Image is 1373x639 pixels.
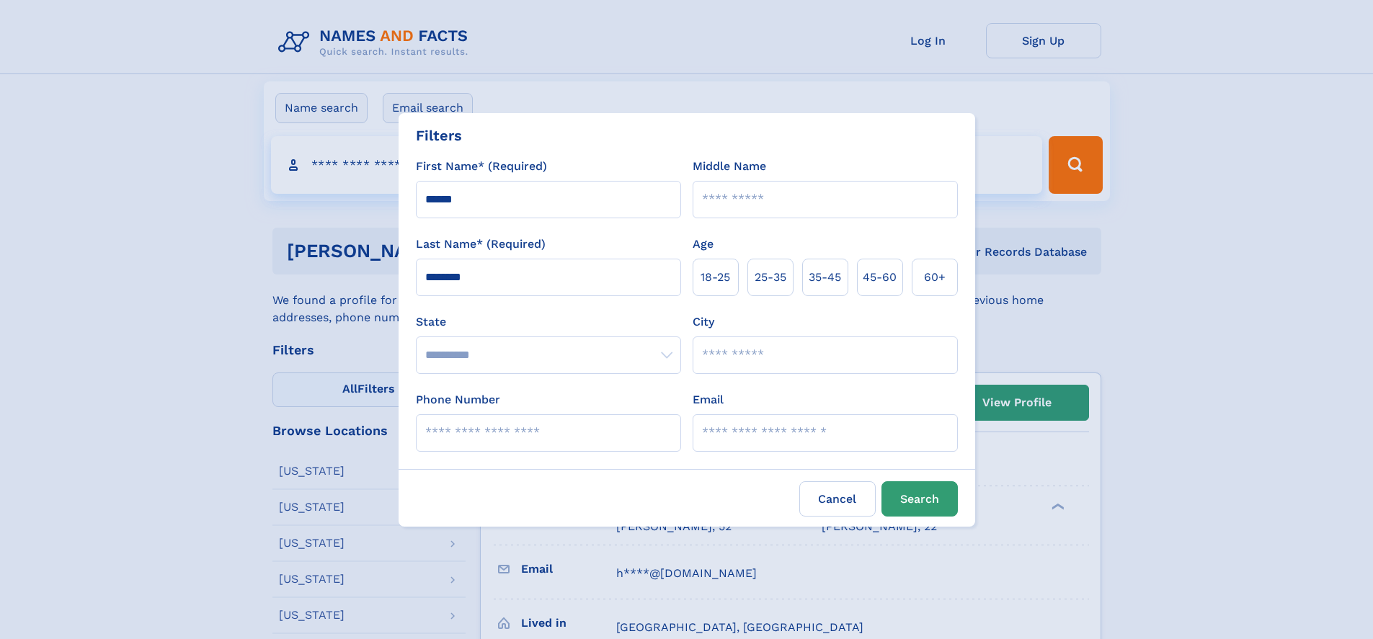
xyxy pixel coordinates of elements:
span: 45‑60 [863,269,897,286]
label: Email [693,391,724,408]
span: 25‑35 [755,269,786,286]
label: Last Name* (Required) [416,236,546,253]
button: Search [881,481,958,517]
div: Filters [416,125,462,146]
label: Phone Number [416,391,500,408]
label: City [693,313,714,331]
label: Middle Name [693,158,766,175]
label: Cancel [799,481,876,517]
label: State [416,313,681,331]
span: 60+ [924,269,946,286]
label: Age [693,236,714,253]
span: 35‑45 [809,269,841,286]
span: 18‑25 [701,269,730,286]
label: First Name* (Required) [416,158,547,175]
